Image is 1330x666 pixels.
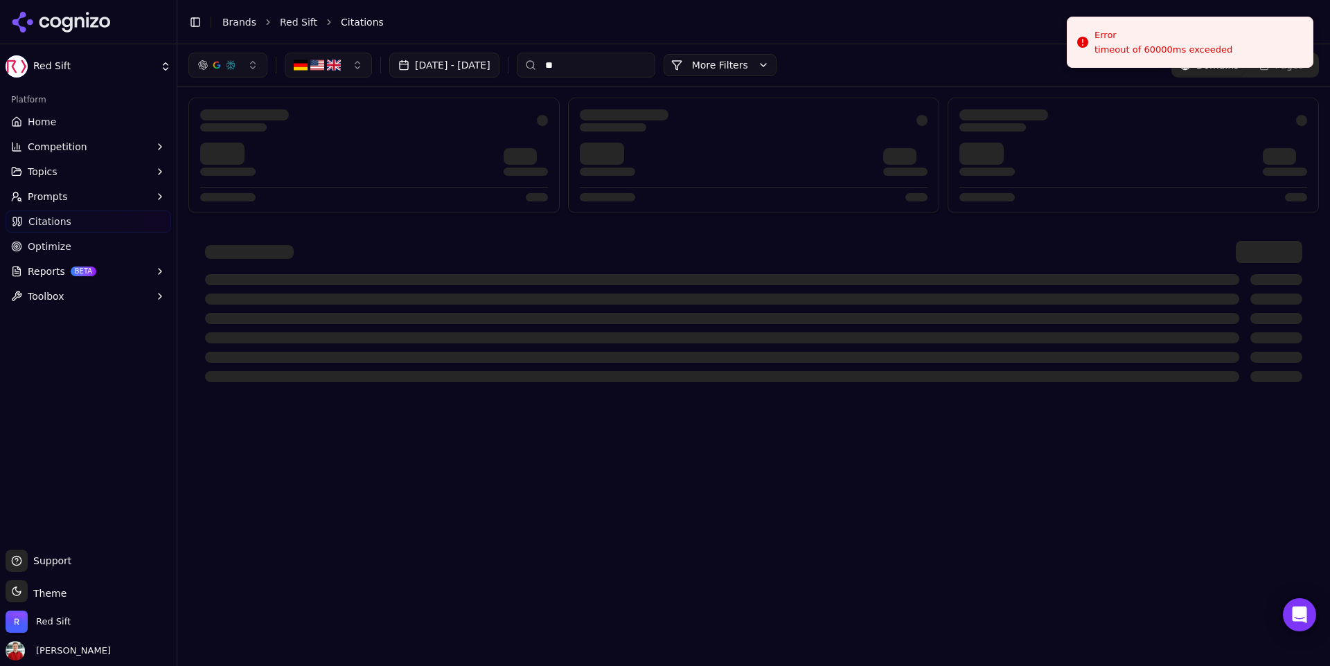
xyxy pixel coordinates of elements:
[28,554,71,568] span: Support
[6,611,28,633] img: Red Sift
[6,210,171,233] a: Citations
[6,611,71,633] button: Open organization switcher
[28,264,65,278] span: Reports
[6,641,25,660] img: Jack Lilley
[294,58,308,72] img: Germany
[36,615,71,628] span: Red Sift
[33,60,154,73] span: Red Sift
[28,289,64,303] span: Toolbox
[1094,28,1232,42] div: Error
[28,115,56,129] span: Home
[6,89,171,111] div: Platform
[310,58,324,72] img: United States
[30,645,111,657] span: [PERSON_NAME]
[1283,598,1316,631] div: Open Intercom Messenger
[6,285,171,307] button: Toolbox
[28,240,71,253] span: Optimize
[664,54,777,76] button: More Filters
[280,15,317,29] a: Red Sift
[341,15,384,29] span: Citations
[6,260,171,282] button: ReportsBETA
[222,17,256,28] a: Brands
[28,140,87,154] span: Competition
[28,165,57,179] span: Topics
[28,190,68,204] span: Prompts
[222,15,1291,29] nav: breadcrumb
[389,53,499,78] button: [DATE] - [DATE]
[1094,44,1232,56] div: timeout of 60000ms exceeded
[6,136,171,158] button: Competition
[6,161,171,183] button: Topics
[6,235,171,258] a: Optimize
[6,111,171,133] a: Home
[28,588,66,599] span: Theme
[71,267,96,276] span: BETA
[6,55,28,78] img: Red Sift
[6,186,171,208] button: Prompts
[28,215,71,228] span: Citations
[6,641,111,660] button: Open user button
[327,58,341,72] img: United Kingdom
